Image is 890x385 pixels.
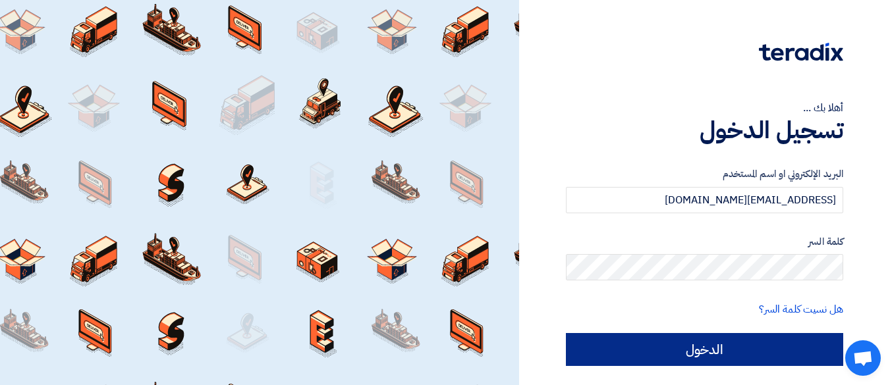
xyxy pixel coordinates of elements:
h1: تسجيل الدخول [566,116,843,145]
a: دردشة مفتوحة [845,340,881,376]
div: أهلا بك ... [566,100,843,116]
label: البريد الإلكتروني او اسم المستخدم [566,167,843,182]
a: هل نسيت كلمة السر؟ [759,301,843,317]
img: Teradix logo [759,43,843,61]
label: كلمة السر [566,234,843,249]
input: أدخل بريد العمل الإلكتروني او اسم المستخدم الخاص بك ... [566,187,843,213]
input: الدخول [566,333,843,366]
